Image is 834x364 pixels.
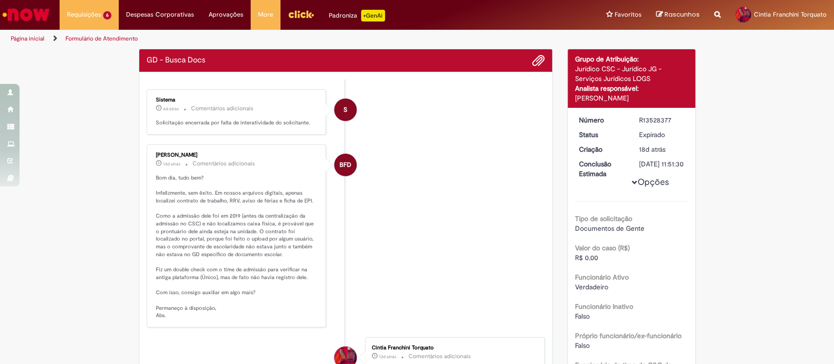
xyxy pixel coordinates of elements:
[379,354,396,360] span: 13d atrás
[361,10,385,21] p: +GenAi
[575,341,590,350] span: Falso
[532,54,545,67] button: Adicionar anexos
[329,10,385,21] div: Padroniza
[163,161,180,167] time: 17/09/2025 11:23:59
[147,56,205,65] h2: GD - Busca Docs Histórico de tíquete
[639,144,684,154] div: 12/09/2025 15:49:43
[103,11,111,20] span: 6
[65,35,138,42] a: Formulário de Atendimento
[575,83,688,93] div: Analista responsável:
[572,115,632,125] dt: Número
[156,152,319,158] div: [PERSON_NAME]
[639,145,665,154] time: 12/09/2025 15:49:43
[343,98,347,121] span: S
[572,130,632,140] dt: Status
[408,352,471,361] small: Comentários adicionais
[575,302,633,311] b: Funcionário Inativo
[575,93,688,103] div: [PERSON_NAME]
[372,345,535,351] div: Cintia Franchini Torquato
[192,160,255,168] small: Comentários adicionais
[209,10,243,20] span: Aprovações
[575,331,682,340] b: Próprio funcionário/ex-funcionário
[163,161,180,167] span: 13d atrás
[340,153,351,177] span: BFD
[572,159,632,179] dt: Conclusão Estimada
[288,7,314,21] img: click_logo_yellow_360x200.png
[639,130,684,140] div: Expirado
[572,144,632,154] dt: Criação
[156,174,319,320] p: Bom dia, tudo bem? Infelizmente, sem êxito. Em nossos arquivos digitais, apenas localizei contrat...
[664,10,700,19] span: Rascunhos
[191,104,254,113] small: Comentários adicionais
[575,253,598,262] span: R$ 0,00
[334,154,357,176] div: Beatriz Florio De Jesus
[575,283,608,291] span: Verdadeiro
[639,145,665,154] span: 18d atrás
[639,159,684,169] div: [DATE] 11:51:30
[615,10,642,20] span: Favoritos
[163,106,179,112] span: 6d atrás
[575,54,688,64] div: Grupo de Atribuição:
[156,119,319,127] p: Solicitação encerrada por falta de interatividade do solicitante.
[163,106,179,112] time: 25/09/2025 09:23:58
[11,35,44,42] a: Página inicial
[639,115,684,125] div: R13528377
[258,10,273,20] span: More
[575,243,630,252] b: Valor do caso (R$)
[754,10,827,19] span: Cintia Franchini Torquato
[575,214,632,223] b: Tipo de solicitação
[1,5,51,24] img: ServiceNow
[67,10,101,20] span: Requisições
[379,354,396,360] time: 17/09/2025 11:04:27
[575,64,688,83] div: Jurídico CSC - Jurídico JG - Serviços Jurídicos LOGS
[575,224,644,233] span: Documentos de Gente
[656,10,700,20] a: Rascunhos
[575,273,629,282] b: Funcionário Ativo
[126,10,194,20] span: Despesas Corporativas
[575,312,590,321] span: Falso
[7,30,549,48] ul: Trilhas de página
[334,99,357,121] div: System
[156,97,319,103] div: Sistema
